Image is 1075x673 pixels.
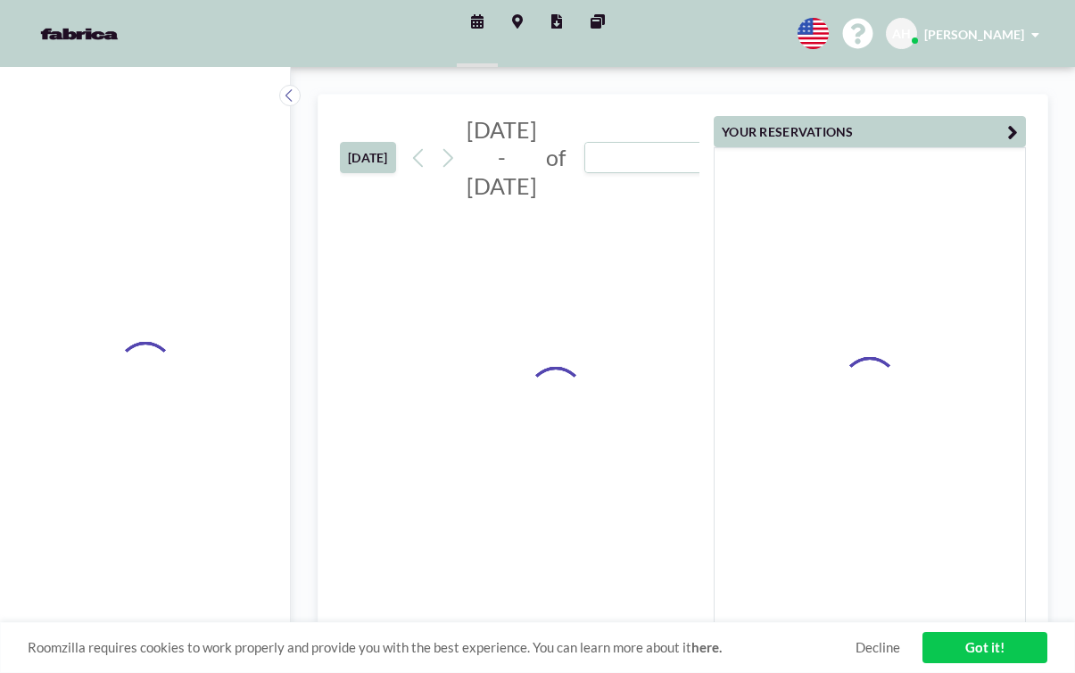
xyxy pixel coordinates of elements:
button: YOUR RESERVATIONS [714,116,1026,147]
button: [DATE] [340,142,396,173]
span: [DATE] - [DATE] [467,116,537,199]
span: [PERSON_NAME] [924,27,1024,42]
img: organization-logo [29,16,130,52]
span: Roomzilla requires cookies to work properly and provide you with the best experience. You can lea... [28,639,856,656]
span: AH [892,26,911,42]
a: Got it! [922,632,1047,663]
a: Decline [856,639,900,656]
span: of [546,144,566,171]
a: here. [691,639,722,655]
